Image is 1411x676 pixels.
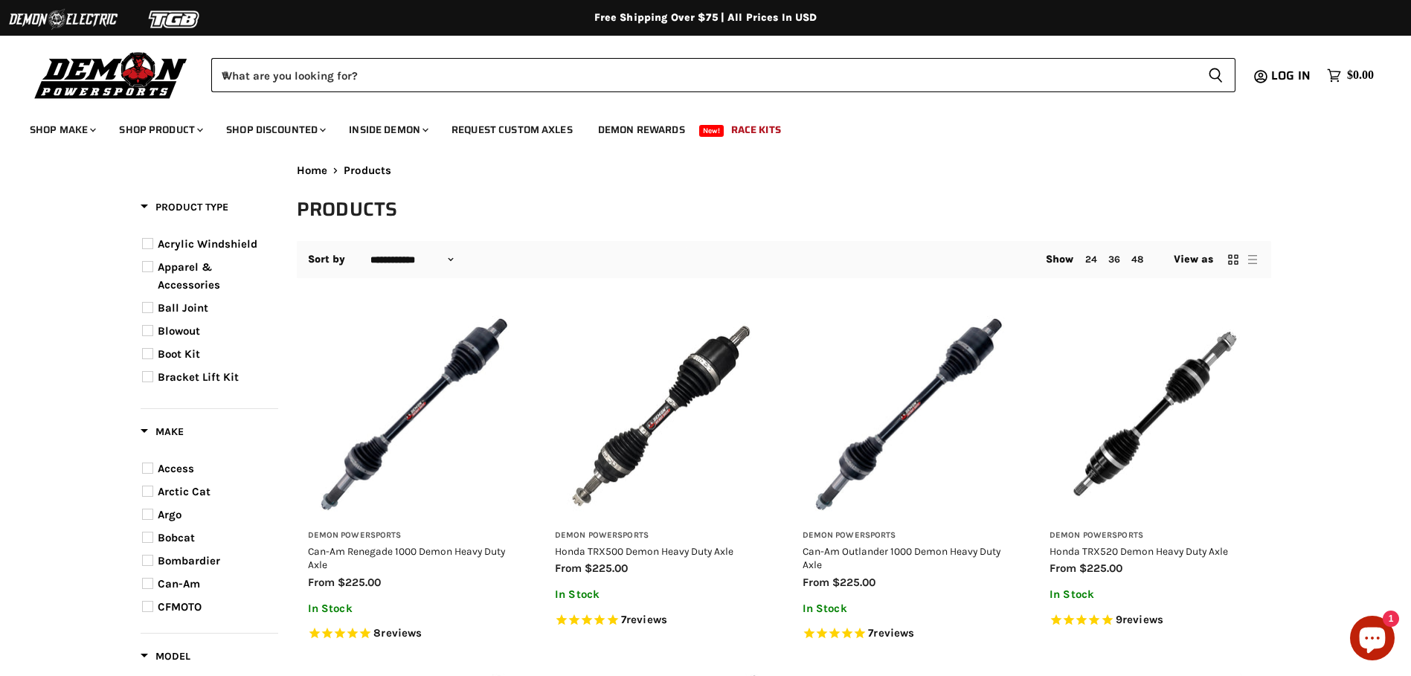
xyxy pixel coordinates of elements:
span: reviews [873,626,914,640]
a: Demon Rewards [587,115,696,145]
h3: Demon Powersports [1050,530,1260,541]
span: Blowout [158,324,200,338]
img: Demon Powersports [30,48,193,101]
span: from [1050,561,1076,575]
a: Shop Product [108,115,212,145]
a: Request Custom Axles [440,115,584,145]
a: Race Kits [720,115,792,145]
span: Product Type [141,201,228,213]
span: $0.00 [1347,68,1374,83]
span: Ball Joint [158,301,208,315]
span: Bombardier [158,554,220,567]
span: from [308,576,335,589]
span: Bobcat [158,531,195,544]
span: reviews [626,613,667,626]
span: from [555,561,582,575]
nav: Breadcrumbs [297,164,1271,177]
span: Make [141,425,184,438]
p: In Stock [803,602,1013,615]
span: 7 reviews [621,613,667,626]
a: Inside Demon [338,115,437,145]
span: 7 reviews [868,626,914,640]
p: In Stock [308,602,518,615]
span: Bracket Lift Kit [158,370,239,384]
img: Can-Am Renegade 1000 Demon Heavy Duty Axle [308,309,518,520]
a: Honda TRX500 Demon Heavy Duty Axle [555,545,733,557]
a: 24 [1085,254,1097,265]
ul: Main menu [19,109,1370,145]
p: In Stock [555,588,765,601]
span: Rated 4.8 out of 5 stars 8 reviews [308,626,518,642]
button: Filter by Make [141,425,184,443]
span: $225.00 [832,576,875,589]
a: Honda TRX520 Demon Heavy Duty Axle [1050,545,1228,557]
span: New! [699,125,724,137]
span: Rated 4.8 out of 5 stars 9 reviews [1050,613,1260,628]
span: $225.00 [585,561,628,575]
span: $225.00 [338,576,381,589]
h3: Demon Powersports [308,530,518,541]
button: Search [1196,58,1235,92]
span: 9 reviews [1116,613,1163,626]
a: Can-Am Renegade 1000 Demon Heavy Duty Axle [308,545,505,570]
a: 48 [1131,254,1143,265]
span: reviews [381,626,422,640]
h1: Products [297,197,1271,222]
span: Access [158,462,194,475]
img: Honda TRX520 Demon Heavy Duty Axle [1050,309,1260,520]
a: Shop Make [19,115,105,145]
span: Argo [158,508,181,521]
span: Log in [1271,66,1311,85]
h3: Demon Powersports [555,530,765,541]
button: Filter by Product Type [141,200,228,219]
span: Boot Kit [158,347,200,361]
input: When autocomplete results are available use up and down arrows to review and enter to select [211,58,1196,92]
a: $0.00 [1320,65,1381,86]
span: CFMOTO [158,600,202,614]
span: Show [1046,253,1074,265]
span: Model [141,650,190,663]
img: Honda TRX500 Demon Heavy Duty Axle [555,309,765,520]
a: Can-Am Outlander 1000 Demon Heavy Duty Axle [803,545,1000,570]
img: TGB Logo 2 [119,5,231,33]
button: Filter by Model [141,649,190,668]
div: Free Shipping Over $75 | All Prices In USD [111,11,1301,25]
img: Demon Electric Logo 2 [7,5,119,33]
span: from [803,576,829,589]
button: grid view [1226,252,1241,267]
span: Apparel & Accessories [158,260,220,292]
a: Shop Discounted [215,115,335,145]
form: Product [211,58,1235,92]
span: reviews [1122,613,1163,626]
span: 8 reviews [373,626,422,640]
a: Log in [1264,69,1320,83]
p: In Stock [1050,588,1260,601]
h3: Demon Powersports [803,530,1013,541]
label: Sort by [308,254,346,265]
nav: Collection utilities [297,241,1271,278]
span: Arctic Cat [158,485,210,498]
span: Products [344,164,391,177]
span: View as [1174,254,1214,265]
a: Home [297,164,328,177]
span: Rated 5.0 out of 5 stars 7 reviews [803,626,1013,642]
span: Can-Am [158,577,200,590]
a: 36 [1108,254,1120,265]
span: Acrylic Windshield [158,237,257,251]
img: Can-Am Outlander 1000 Demon Heavy Duty Axle [803,309,1013,520]
button: list view [1245,252,1260,267]
span: Rated 5.0 out of 5 stars 7 reviews [555,613,765,628]
span: $225.00 [1079,561,1122,575]
inbox-online-store-chat: Shopify online store chat [1346,616,1399,664]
